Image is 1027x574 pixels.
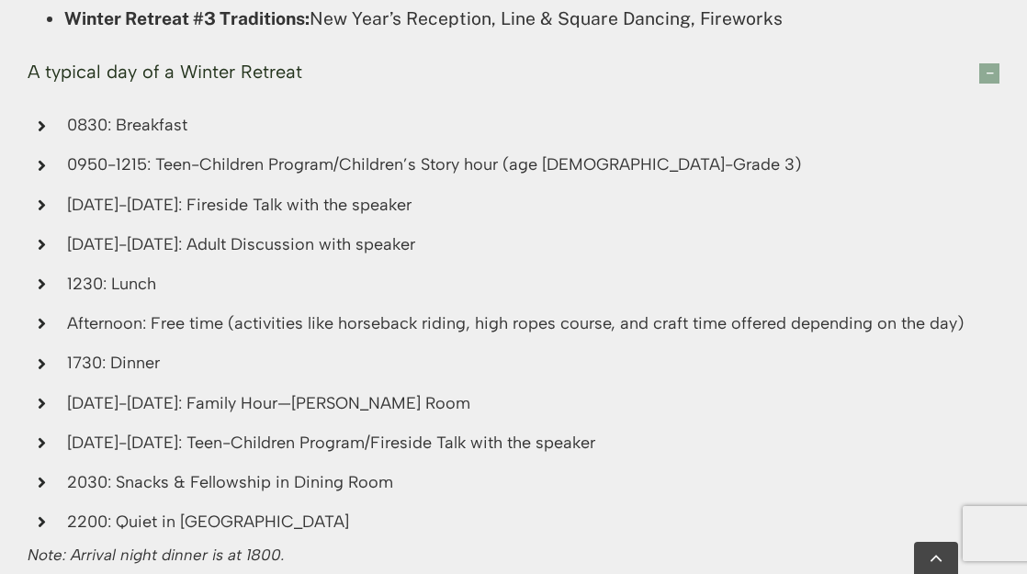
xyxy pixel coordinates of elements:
[67,429,999,457] div: [DATE]-[DATE]: Teen-Children Program/Fireside Talk with the speaker
[67,151,999,179] div: 0950-1215: Teen-Children Program/Children’s Story hour (age [DEMOGRAPHIC_DATA]-Grade 3)
[28,52,999,93] a: A typical day of a Winter Retreat
[67,389,999,418] div: [DATE]-[DATE]: Family Hour—[PERSON_NAME] Room
[64,8,310,28] strong: Winter Retreat #3 Traditions:
[67,231,999,259] div: [DATE]-[DATE]: Adult Discussion with speaker
[28,62,951,82] span: A typical day of a Winter Retreat
[67,270,999,298] div: 1230: Lunch
[67,111,999,140] div: 0830: Breakfast
[67,191,999,219] div: [DATE]-[DATE]: Fireside Talk with the speaker
[28,546,285,564] em: Note: Arrival night dinner is at 1800.
[67,310,999,338] div: Afternoon: Free time (activities like horseback riding, high ropes course, and craft time offered...
[67,349,999,377] div: 1730: Dinner
[67,508,999,536] div: 2200: Quiet in [GEOGRAPHIC_DATA]
[64,4,999,35] li: New Year’s Reception, Line & Square Dancing, Fireworks
[67,468,999,497] div: 2030: Snacks & Fellowship in Dining Room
